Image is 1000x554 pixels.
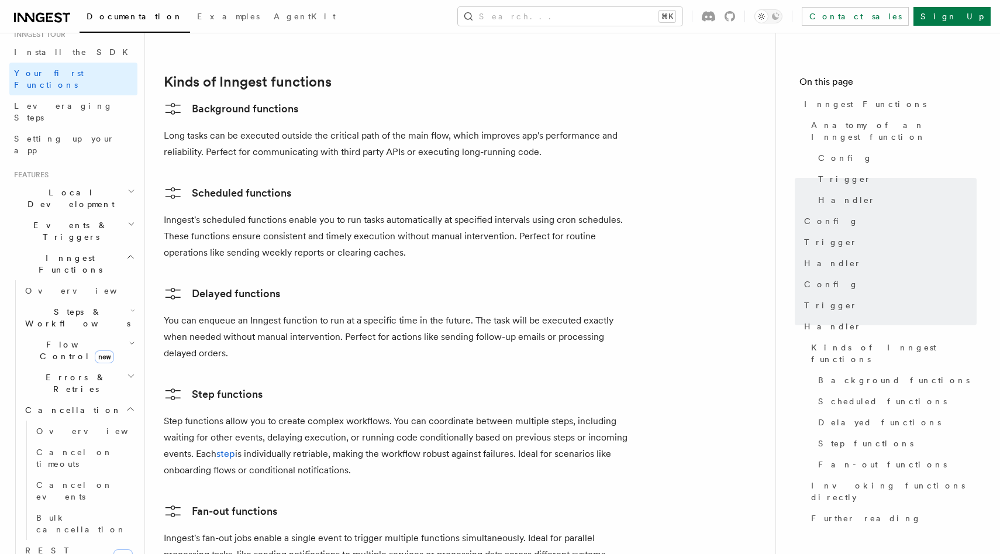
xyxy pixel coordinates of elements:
[20,421,137,540] div: Cancellation
[9,42,137,63] a: Install the SDK
[9,170,49,180] span: Features
[811,480,977,503] span: Invoking functions directly
[818,173,871,185] span: Trigger
[164,284,280,303] a: Delayed functions
[164,385,263,404] a: Step functions
[36,513,126,534] span: Bulk cancellation
[32,474,137,507] a: Cancel on events
[9,128,137,161] a: Setting up your app
[20,400,137,421] button: Cancellation
[20,404,122,416] span: Cancellation
[9,95,137,128] a: Leveraging Steps
[813,370,977,391] a: Background functions
[164,312,632,362] p: You can enqueue an Inngest function to run at a specific time in the future. The task will be exe...
[811,119,977,143] span: Anatomy of an Inngest function
[804,215,858,227] span: Config
[811,342,977,365] span: Kinds of Inngest functions
[804,98,926,110] span: Inngest Functions
[9,30,65,39] span: Inngest tour
[806,508,977,529] a: Further reading
[32,442,137,474] a: Cancel on timeouts
[164,74,332,90] a: Kinds of Inngest functions
[164,212,632,261] p: Inngest's scheduled functions enable you to run tasks automatically at specified intervals using ...
[804,300,857,311] span: Trigger
[458,7,682,26] button: Search...⌘K
[20,334,137,367] button: Flow Controlnew
[164,413,632,479] p: Step functions allow you to create complex workflows. You can coordinate between multiple steps, ...
[818,194,875,206] span: Handler
[813,433,977,454] a: Step functions
[197,12,260,21] span: Examples
[799,274,977,295] a: Config
[818,152,873,164] span: Config
[659,11,675,22] kbd: ⌘K
[14,47,135,57] span: Install the SDK
[36,426,157,436] span: Overview
[813,190,977,211] a: Handler
[813,147,977,168] a: Config
[20,301,137,334] button: Steps & Workflows
[267,4,343,32] a: AgentKit
[32,507,137,540] a: Bulk cancellation
[14,134,115,155] span: Setting up your app
[818,459,947,470] span: Fan-out functions
[164,184,291,202] a: Scheduled functions
[9,252,126,276] span: Inngest Functions
[164,128,632,160] p: Long tasks can be executed outside the critical path of the main flow, which improves app's perfo...
[14,101,113,122] span: Leveraging Steps
[20,280,137,301] a: Overview
[813,391,977,412] a: Scheduled functions
[806,115,977,147] a: Anatomy of an Inngest function
[806,337,977,370] a: Kinds of Inngest functions
[799,295,977,316] a: Trigger
[804,236,857,248] span: Trigger
[20,371,127,395] span: Errors & Retries
[799,75,977,94] h4: On this page
[754,9,782,23] button: Toggle dark mode
[25,286,146,295] span: Overview
[818,395,947,407] span: Scheduled functions
[164,99,298,118] a: Background functions
[274,12,336,21] span: AgentKit
[20,339,129,362] span: Flow Control
[80,4,190,33] a: Documentation
[20,306,130,329] span: Steps & Workflows
[804,321,861,332] span: Handler
[818,374,970,386] span: Background functions
[164,502,277,521] a: Fan-out functions
[87,12,183,21] span: Documentation
[811,512,921,524] span: Further reading
[36,448,113,469] span: Cancel on timeouts
[813,168,977,190] a: Trigger
[190,4,267,32] a: Examples
[799,94,977,115] a: Inngest Functions
[802,7,909,26] a: Contact sales
[14,68,84,90] span: Your first Functions
[20,367,137,400] button: Errors & Retries
[95,350,114,363] span: new
[804,257,861,269] span: Handler
[32,421,137,442] a: Overview
[818,417,941,428] span: Delayed functions
[9,215,137,247] button: Events & Triggers
[799,316,977,337] a: Handler
[806,475,977,508] a: Invoking functions directly
[799,211,977,232] a: Config
[804,278,858,290] span: Config
[9,219,127,243] span: Events & Triggers
[913,7,991,26] a: Sign Up
[9,187,127,210] span: Local Development
[799,232,977,253] a: Trigger
[216,448,235,459] a: step
[36,480,113,501] span: Cancel on events
[9,63,137,95] a: Your first Functions
[813,454,977,475] a: Fan-out functions
[9,247,137,280] button: Inngest Functions
[818,438,913,449] span: Step functions
[813,412,977,433] a: Delayed functions
[9,182,137,215] button: Local Development
[799,253,977,274] a: Handler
